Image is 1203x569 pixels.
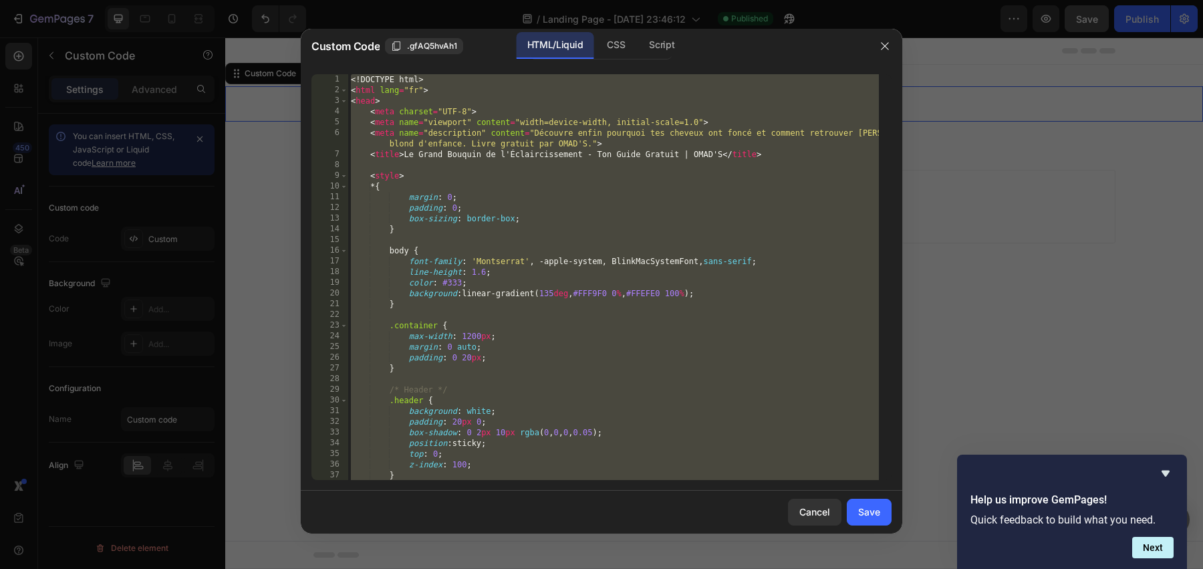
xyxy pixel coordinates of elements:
span: from URL or image [448,172,520,184]
div: 24 [311,331,348,342]
div: 21 [311,299,348,310]
div: 2 [311,85,348,96]
div: HTML/Liquid [517,32,593,59]
span: then drag & drop elements [538,172,638,184]
h2: Help us improve GemPages! [970,492,1174,508]
div: 37 [311,470,348,481]
div: Script [638,32,685,59]
div: 18 [311,267,348,277]
div: 13 [311,213,348,224]
div: 30 [311,395,348,406]
div: 16 [311,245,348,256]
div: 5 [311,117,348,128]
div: 8 [311,160,348,170]
span: Custom Code [311,38,380,54]
div: 12 [311,203,348,213]
div: Generate layout [450,155,520,169]
div: 6 [311,128,348,149]
div: 28 [311,374,348,384]
div: 14 [311,224,348,235]
button: .gfAQ5hvAh1 [385,38,463,54]
div: 11 [311,192,348,203]
div: 9 [311,170,348,181]
span: inspired by CRO experts [339,172,430,184]
button: Next question [1132,537,1174,558]
div: CSS [596,32,636,59]
div: 34 [311,438,348,449]
div: 22 [311,310,348,320]
div: 15 [311,235,348,245]
div: 27 [311,363,348,374]
div: 26 [311,352,348,363]
div: 4 [311,106,348,117]
button: Save [847,499,892,526]
div: 10 [311,181,348,192]
div: Custom Code [17,30,74,42]
span: .gfAQ5hvAh1 [407,40,457,52]
div: Help us improve GemPages! [970,465,1174,558]
div: 32 [311,417,348,427]
div: 23 [311,320,348,331]
div: 33 [311,427,348,438]
div: 17 [311,256,348,267]
div: Choose templates [345,155,426,169]
p: Quick feedback to build what you need. [970,514,1174,526]
div: 1 [311,74,348,85]
button: Hide survey [1158,465,1174,481]
div: Cancel [799,505,830,519]
div: 35 [311,449,348,459]
div: 19 [311,277,348,288]
div: 20 [311,288,348,299]
div: 31 [311,406,348,417]
div: Add blank section [548,155,630,169]
button: Cancel [788,499,841,526]
div: 3 [311,96,348,106]
div: 25 [311,342,348,352]
div: Save [858,505,880,519]
span: Add section [457,125,521,139]
div: 36 [311,459,348,470]
div: 29 [311,384,348,395]
div: 7 [311,149,348,160]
